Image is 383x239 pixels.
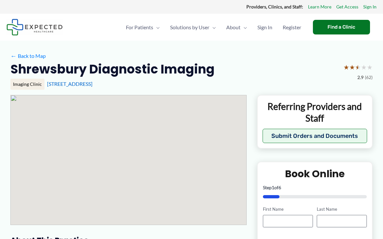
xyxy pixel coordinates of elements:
a: AboutMenu Toggle [221,16,252,39]
h2: Book Online [263,167,367,180]
span: ← [10,53,17,59]
span: Menu Toggle [153,16,160,39]
span: Menu Toggle [241,16,247,39]
a: Sign In [363,3,377,11]
label: First Name [263,206,313,212]
span: 1 [272,185,274,190]
a: Get Access [336,3,358,11]
a: ←Back to Map [10,51,46,61]
h2: Shrewsbury Diagnostic Imaging [10,61,215,77]
label: Last Name [317,206,367,212]
span: ★ [349,61,355,73]
span: Register [283,16,301,39]
span: ★ [343,61,349,73]
button: Submit Orders and Documents [263,129,367,143]
span: Solutions by User [170,16,209,39]
span: 2.9 [357,73,364,82]
a: Solutions by UserMenu Toggle [165,16,221,39]
span: About [226,16,241,39]
a: [STREET_ADDRESS] [47,81,93,87]
div: Imaging Clinic [10,79,44,90]
a: Sign In [252,16,278,39]
span: ★ [361,61,367,73]
nav: Primary Site Navigation [121,16,306,39]
span: ★ [367,61,373,73]
span: 6 [278,185,281,190]
a: Learn More [308,3,331,11]
p: Referring Providers and Staff [263,100,367,124]
a: Find a Clinic [313,20,370,34]
span: Sign In [257,16,272,39]
span: (62) [365,73,373,82]
span: For Patients [126,16,153,39]
a: For PatientsMenu Toggle [121,16,165,39]
p: Step of [263,185,367,190]
span: ★ [355,61,361,73]
strong: Providers, Clinics, and Staff: [246,4,303,9]
img: Expected Healthcare Logo - side, dark font, small [6,19,63,35]
a: Register [278,16,306,39]
span: Menu Toggle [209,16,216,39]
